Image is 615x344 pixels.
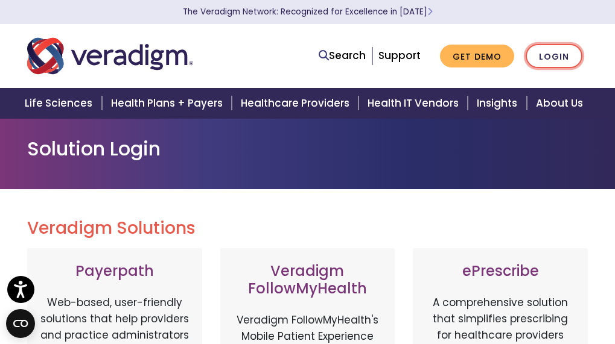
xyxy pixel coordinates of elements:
img: Veradigm logo [27,36,193,76]
a: Login [526,44,582,69]
a: The Veradigm Network: Recognized for Excellence in [DATE]Learn More [183,6,433,17]
a: Support [378,48,421,63]
a: Health Plans + Payers [104,88,234,119]
a: About Us [529,88,597,119]
span: Learn More [427,6,433,17]
a: Life Sciences [18,88,103,119]
h3: Payerpath [39,263,190,280]
a: Healthcare Providers [234,88,360,119]
h2: Veradigm Solutions [27,218,588,239]
a: Health IT Vendors [360,88,470,119]
h3: Veradigm FollowMyHealth [232,263,383,298]
iframe: Drift Chat Widget [383,257,601,330]
h1: Solution Login [27,137,588,160]
a: Insights [470,88,528,119]
a: Search [319,48,366,64]
a: Get Demo [440,45,514,68]
button: Open CMP widget [6,309,35,338]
